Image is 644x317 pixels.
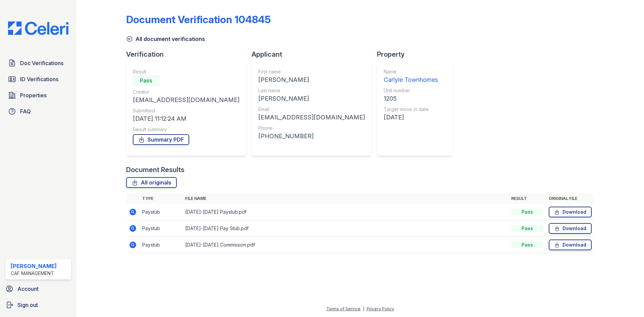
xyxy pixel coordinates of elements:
th: Type [140,193,182,204]
a: ID Verifications [5,72,71,86]
div: Pass [133,75,160,86]
td: Paystub [140,220,182,237]
a: Doc Verifications [5,56,71,70]
div: [DATE] [384,113,438,122]
div: [PERSON_NAME] [258,94,365,103]
div: Creator [133,89,239,95]
div: Last name [258,87,365,94]
div: [PERSON_NAME] [11,262,57,270]
div: | [363,306,364,311]
div: Phone [258,125,365,131]
a: All originals [126,177,177,188]
div: [EMAIL_ADDRESS][DOMAIN_NAME] [258,113,365,122]
div: [PERSON_NAME] [258,75,365,85]
div: Pass [511,225,543,232]
th: File name [182,193,508,204]
span: Properties [20,91,47,99]
img: CE_Logo_Blue-a8612792a0a2168367f1c8372b55b34899dd931a85d93a1a3d3e32e68fde9ad4.png [3,21,74,35]
div: Pass [511,209,543,215]
a: FAQ [5,105,71,118]
a: Download [549,240,592,250]
td: [DATE]-[DATE] Pay Stub.pdf [182,220,508,237]
a: All document verifications [126,35,205,43]
div: Pass [511,242,543,248]
div: Target move in date [384,106,438,113]
span: Doc Verifications [20,59,63,67]
a: Terms of Service [326,306,361,311]
div: Result [133,68,239,75]
span: FAQ [20,107,31,115]
th: Original file [546,193,594,204]
th: Result [508,193,546,204]
div: Document Verification 104845 [126,13,271,25]
div: 1205 [384,94,438,103]
div: Unit number [384,87,438,94]
span: Sign out [17,301,38,309]
td: [DATE]-[DATE] Commission.pdf [182,237,508,253]
div: Name [384,68,438,75]
td: Paystub [140,237,182,253]
div: Verification [126,50,252,59]
div: [DATE] 11:12:24 AM [133,114,239,123]
a: Properties [5,89,71,102]
div: First name [258,68,365,75]
div: Document Results [126,165,184,174]
a: Download [549,223,592,234]
a: Account [3,282,74,296]
div: Applicant [252,50,377,59]
span: Account [17,285,39,293]
a: Name Carlyle Townhomes [384,68,438,85]
div: Result summary [133,126,239,133]
a: Summary PDF [133,134,189,145]
div: Property [377,50,458,59]
span: ID Verifications [20,75,58,83]
div: Email [258,106,365,113]
a: Privacy Policy [367,306,394,311]
a: Download [549,207,592,217]
div: Carlyle Townhomes [384,75,438,85]
div: [EMAIL_ADDRESS][DOMAIN_NAME] [133,95,239,105]
td: Paystub [140,204,182,220]
div: Submitted [133,107,239,114]
a: Sign out [3,298,74,312]
div: [PHONE_NUMBER] [258,131,365,141]
div: CAF Management [11,270,57,277]
td: [DATE]-[DATE] Paystub.pdf [182,204,508,220]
